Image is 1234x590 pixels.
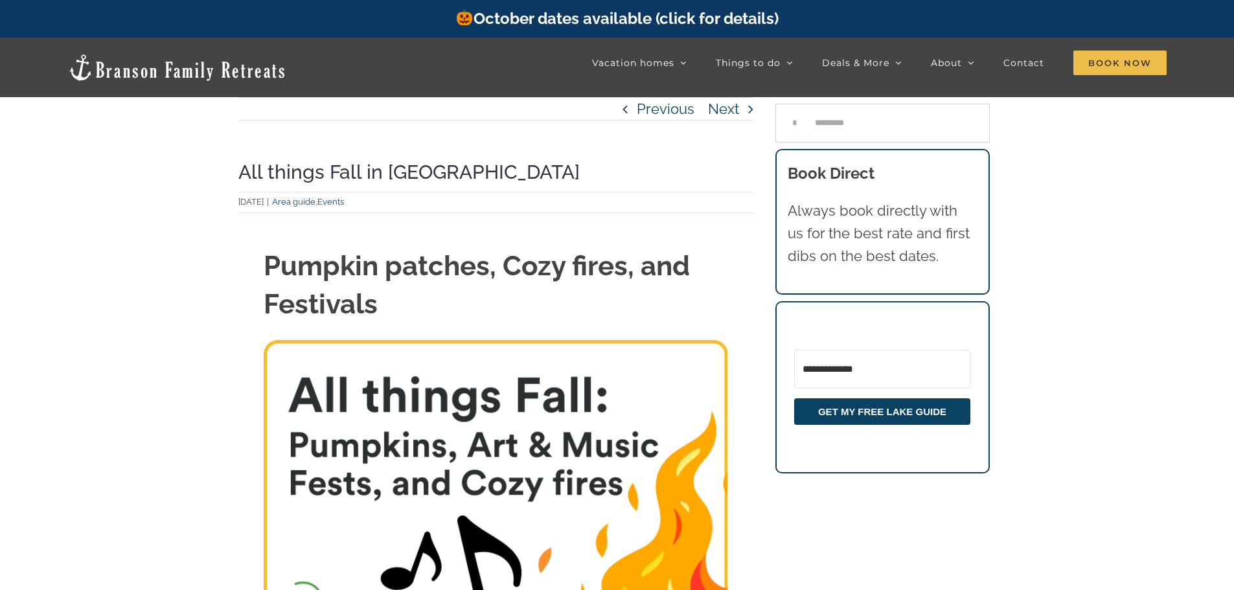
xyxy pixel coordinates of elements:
[264,247,727,324] h1: Pumpkin patches, Cozy fires, and Festivals
[794,398,970,425] button: GET MY FREE LAKE GUIDE
[238,197,264,207] span: [DATE]
[238,196,754,209] div: ,
[67,53,287,82] img: Branson Family Retreats Logo
[1073,51,1167,75] span: Book Now
[931,50,974,76] a: About
[592,50,687,76] a: Vacation homes
[637,98,694,120] a: Previous
[794,350,970,389] input: Email Address
[1003,58,1044,67] span: Contact
[1073,50,1167,76] a: Book Now
[775,104,814,142] input: Search
[822,58,889,67] span: Deals & More
[592,50,1167,76] nav: Main Menu
[272,197,315,207] a: Area guide
[1003,50,1044,76] a: Contact
[238,159,754,185] h1: All things Fall in [GEOGRAPHIC_DATA]
[708,98,739,120] a: Next
[775,104,990,142] input: Search...
[716,50,793,76] a: Things to do
[931,58,962,67] span: About
[592,58,674,67] span: Vacation homes
[455,9,778,28] a: October dates available (click for details)
[317,197,344,207] a: Events
[716,58,781,67] span: Things to do
[264,197,272,207] span: |
[822,50,902,76] a: Deals & More
[457,10,472,25] img: 🎃
[788,199,977,268] p: Always book directly with us for the best rate and first dibs on the best dates.
[788,164,874,183] b: Book Direct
